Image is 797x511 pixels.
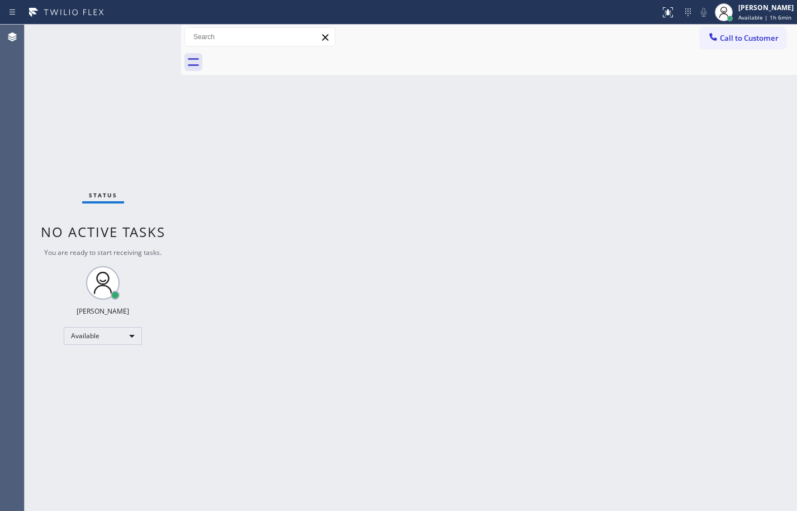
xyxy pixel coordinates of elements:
button: Call to Customer [700,27,786,49]
button: Mute [696,4,711,20]
span: No active tasks [41,223,165,241]
span: You are ready to start receiving tasks. [44,248,162,257]
span: Available | 1h 6min [738,13,791,21]
div: Available [64,327,142,345]
span: Call to Customer [720,33,779,43]
div: [PERSON_NAME] [77,306,129,316]
div: [PERSON_NAME] [738,3,794,12]
input: Search [185,28,335,46]
span: Status [89,191,117,199]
